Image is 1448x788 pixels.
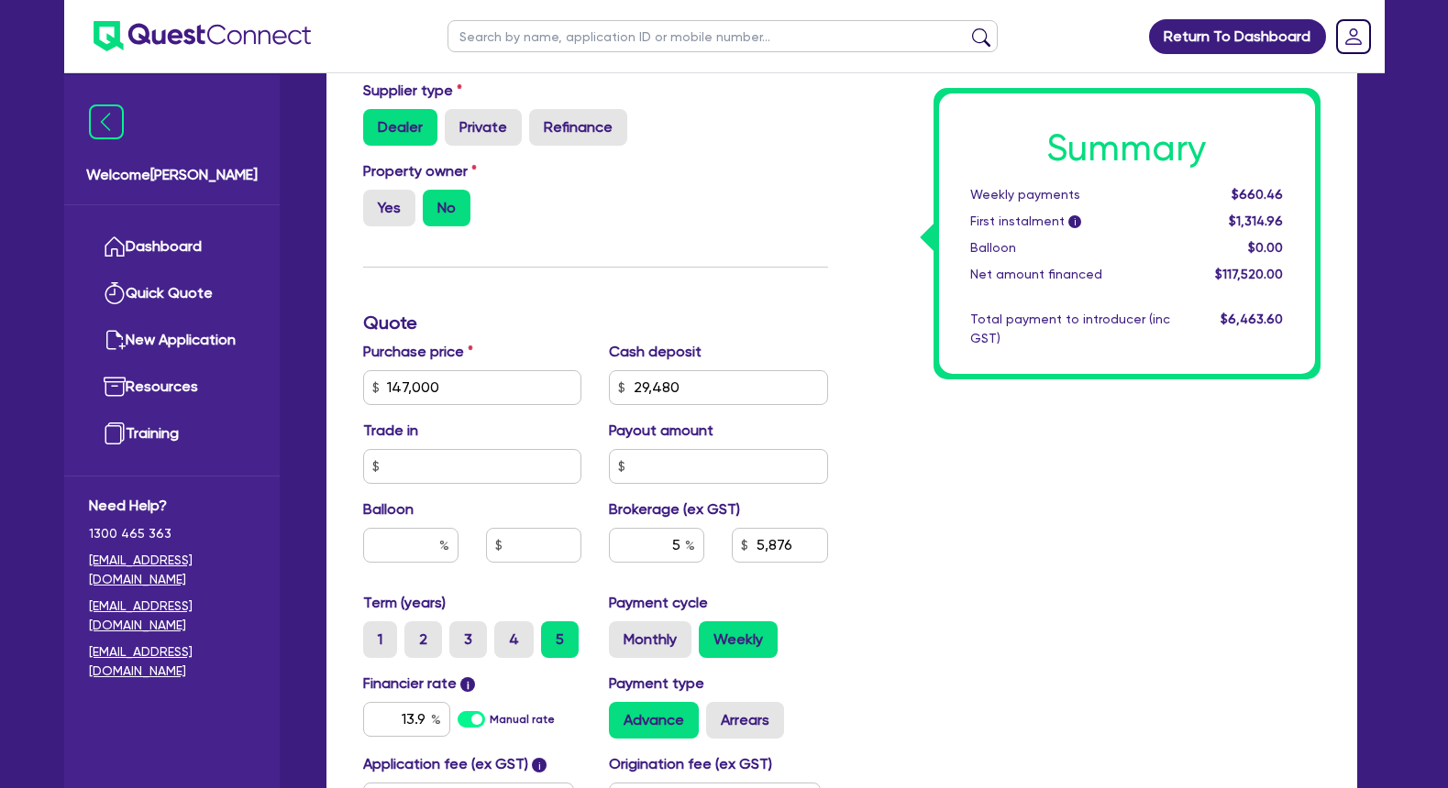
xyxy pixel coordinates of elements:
[363,341,473,363] label: Purchase price
[541,621,579,658] label: 5
[1068,216,1081,229] span: i
[89,551,255,589] a: [EMAIL_ADDRESS][DOMAIN_NAME]
[956,238,1184,257] div: Balloon
[363,80,462,102] label: Supplier type
[363,592,446,614] label: Term (years)
[423,190,470,226] label: No
[706,702,784,739] label: Arrears
[956,185,1184,204] div: Weekly payments
[89,524,255,543] span: 1300 465 363
[89,317,255,364] a: New Application
[609,592,708,614] label: Payment cycle
[609,702,699,739] label: Advance
[494,621,534,658] label: 4
[89,224,255,270] a: Dashboard
[609,621,691,658] label: Monthly
[699,621,778,658] label: Weekly
[404,621,442,658] label: 2
[1229,213,1283,228] span: $1,314.96
[363,673,476,695] label: Financier rate
[89,270,255,317] a: Quick Quote
[104,376,126,398] img: resources
[1248,240,1283,255] span: $0.00
[89,104,124,139] img: icon-menu-close
[363,753,528,775] label: Application fee (ex GST)
[104,282,126,304] img: quick-quote
[363,420,418,442] label: Trade in
[1149,19,1326,54] a: Return To Dashboard
[89,410,255,457] a: Training
[86,164,258,186] span: Welcome [PERSON_NAME]
[609,753,772,775] label: Origination fee (ex GST)
[1221,312,1283,326] span: $6,463.60
[445,109,522,146] label: Private
[529,109,627,146] label: Refinance
[1215,267,1283,281] span: $117,520.00
[89,364,255,410] a: Resources
[89,642,255,681] a: [EMAIL_ADDRESS][DOMAIN_NAME]
[1232,187,1283,202] span: $660.46
[363,621,397,658] label: 1
[363,160,477,182] label: Property owner
[363,109,437,146] label: Dealer
[490,711,555,728] label: Manual rate
[460,677,475,692] span: i
[970,126,1284,170] h1: Summary
[448,20,998,52] input: Search by name, application ID or mobile number...
[363,498,414,520] label: Balloon
[104,422,126,444] img: training
[89,495,255,517] span: Need Help?
[104,329,126,351] img: new-application
[956,212,1184,231] div: First instalment
[89,596,255,635] a: [EMAIL_ADDRESS][DOMAIN_NAME]
[363,190,415,226] label: Yes
[94,21,311,51] img: quest-connect-logo-blue
[956,265,1184,284] div: Net amount financed
[609,673,704,695] label: Payment type
[532,758,547,772] span: i
[609,341,702,363] label: Cash deposit
[363,312,828,334] h3: Quote
[609,498,740,520] label: Brokerage (ex GST)
[609,420,713,442] label: Payout amount
[449,621,487,658] label: 3
[1330,13,1377,60] a: Dropdown toggle
[956,310,1184,348] div: Total payment to introducer (inc GST)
